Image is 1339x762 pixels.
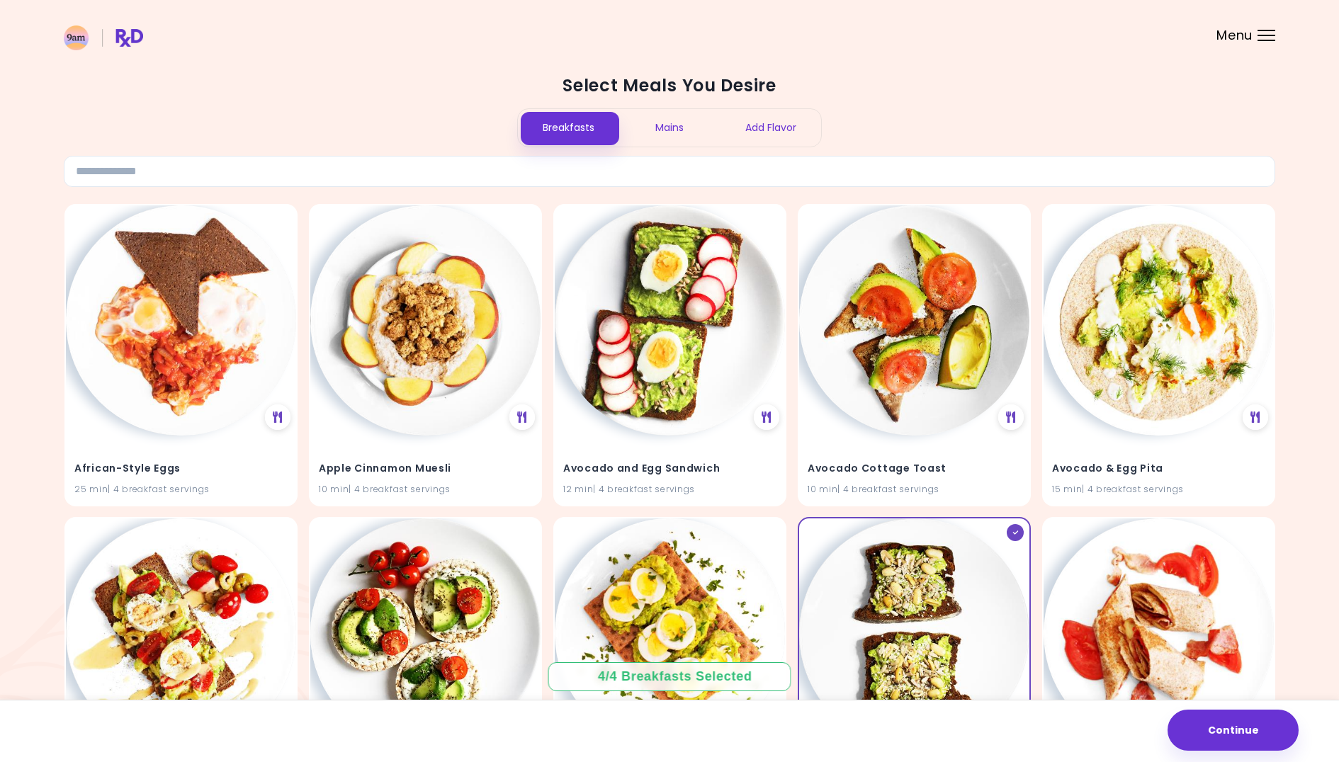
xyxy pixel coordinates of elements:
[808,482,1021,496] div: 10 min | 4 breakfast servings
[1052,457,1265,479] h4: Avocado & Egg Pita
[64,25,143,50] img: RxDiet
[998,404,1024,430] div: See Meal Plan
[265,404,290,430] div: See Meal Plan
[1052,482,1265,496] div: 15 min | 4 breakfast servings
[1216,29,1253,42] span: Menu
[619,109,721,147] div: Mains
[74,457,288,479] h4: African-Style Eggs
[74,482,288,496] div: 25 min | 4 breakfast servings
[754,404,779,430] div: See Meal Plan
[64,74,1275,97] h2: Select Meals You Desire
[1168,710,1299,751] button: Continue
[518,109,619,147] div: Breakfasts
[509,404,535,430] div: See Meal Plan
[720,109,821,147] div: Add Flavor
[563,482,776,496] div: 12 min | 4 breakfast servings
[319,457,532,479] h4: Apple Cinnamon Muesli
[598,668,741,686] div: 4 / 4 Breakfasts Selected
[808,457,1021,479] h4: Avocado Cottage Toast
[563,457,776,479] h4: Avocado and Egg Sandwich
[1243,404,1268,430] div: See Meal Plan
[319,482,532,496] div: 10 min | 4 breakfast servings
